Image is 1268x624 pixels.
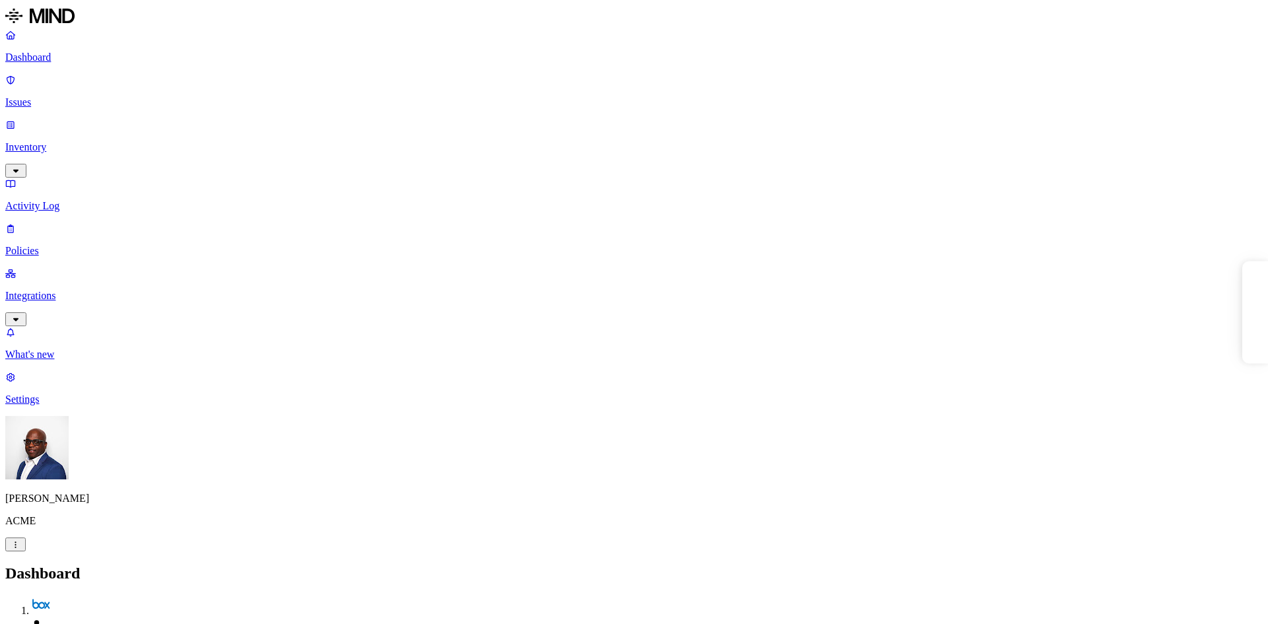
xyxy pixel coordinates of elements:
p: Dashboard [5,52,1263,63]
h2: Dashboard [5,565,1263,582]
p: ACME [5,515,1263,527]
a: Inventory [5,119,1263,176]
a: Activity Log [5,178,1263,212]
a: Policies [5,223,1263,257]
a: Integrations [5,267,1263,324]
a: Dashboard [5,29,1263,63]
a: What's new [5,326,1263,361]
img: Gregory Thomas [5,416,69,479]
img: MIND [5,5,75,26]
p: Policies [5,245,1263,257]
a: Settings [5,371,1263,405]
p: Settings [5,394,1263,405]
p: What's new [5,349,1263,361]
a: MIND [5,5,1263,29]
img: box.svg [32,596,50,614]
p: Activity Log [5,200,1263,212]
p: Issues [5,96,1263,108]
p: Integrations [5,290,1263,302]
a: Issues [5,74,1263,108]
p: Inventory [5,141,1263,153]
